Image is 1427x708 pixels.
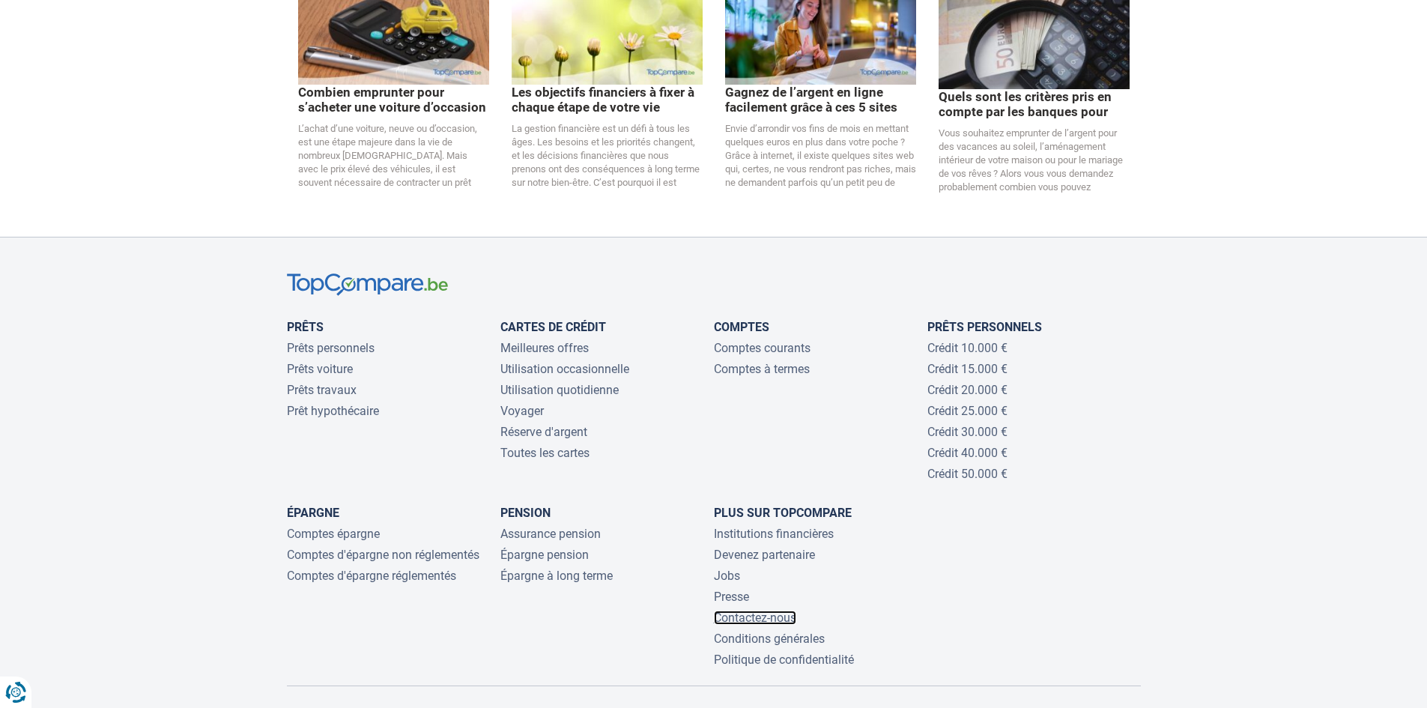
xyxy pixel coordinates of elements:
a: Crédit 20.000 € [927,383,1008,397]
a: Quels sont les critères pris en compte par les banques pour calculer votre crédit ?Vous souhaitez... [939,32,1130,194]
a: Crédit 50.000 € [927,467,1008,481]
a: Comptes [714,320,769,334]
a: Jobs [714,569,740,583]
a: Combien emprunter pour s’acheter une voiture d’occasion ?L’achat d’une voiture, neuve ou d’occasi... [298,30,489,190]
a: Épargne [287,506,339,520]
a: Prêts voiture [287,362,353,376]
a: Les objectifs financiers à fixer à chaque étape de votre vieLa gestion financière est un défi à t... [512,30,703,190]
a: Contactez-nous [714,611,796,625]
a: Meilleures offres [500,341,589,355]
p: Vous souhaitez emprunter de l’argent pour des vacances au soleil, l’aménagement intérieur de votr... [939,127,1130,194]
a: Pension [500,506,551,520]
a: Toutes les cartes [500,446,590,460]
p: Envie d’arrondir vos fins de mois en mettant quelques euros en plus dans votre poche ? Grâce à in... [725,122,916,190]
a: Politique de confidentialité [714,653,854,667]
a: Prêt hypothécaire [287,404,379,418]
a: Comptes courants [714,341,811,355]
a: Crédit 40.000 € [927,446,1008,460]
a: Comptes d'épargne réglementés [287,569,456,583]
p: La gestion financière est un défi à tous les âges. Les besoins et les priorités changent, et les ... [512,122,703,190]
a: Presse [714,590,749,604]
a: Crédit 10.000 € [927,341,1008,355]
a: Prêts personnels [287,341,375,355]
a: Crédit 25.000 € [927,404,1008,418]
a: Crédit 30.000 € [927,425,1008,439]
p: L’achat d’une voiture, neuve ou d’occasion, est une étape majeure dans la vie de nombreux [DEMOGR... [298,122,489,190]
a: Cartes de Crédit [500,320,606,334]
a: Utilisation occasionnelle [500,362,629,376]
a: Plus sur TopCompare [714,506,852,520]
a: Épargne pension [500,548,589,562]
a: Comptes à termes [714,362,810,376]
a: Prêts [287,320,324,334]
a: Crédit 15.000 € [927,362,1008,376]
p: Combien emprunter pour s’acheter une voiture d’occasion ? [298,85,489,115]
a: Prêts travaux [287,383,357,397]
img: TopCompare [287,273,448,297]
a: Prêts personnels [927,320,1042,334]
a: Voyager [500,404,544,418]
p: Quels sont les critères pris en compte par les banques pour calculer votre crédit ? [939,89,1130,119]
a: Épargne à long terme [500,569,613,583]
a: Comptes épargne [287,527,380,541]
a: Assurance pension [500,527,601,541]
a: Réserve d'argent [500,425,587,439]
a: Comptes d'épargne non réglementés [287,548,479,562]
p: Gagnez de l’argent en ligne facilement grâce à ces 5 sites internet [725,85,916,115]
a: Devenez partenaire [714,548,815,562]
a: Utilisation quotidienne [500,383,619,397]
a: Conditions générales [714,632,825,646]
a: Institutions financières [714,527,834,541]
p: Les objectifs financiers à fixer à chaque étape de votre vie [512,85,703,115]
a: Gagnez de l’argent en ligne facilement grâce à ces 5 sites internetEnvie d’arrondir vos fins de m... [725,30,916,190]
